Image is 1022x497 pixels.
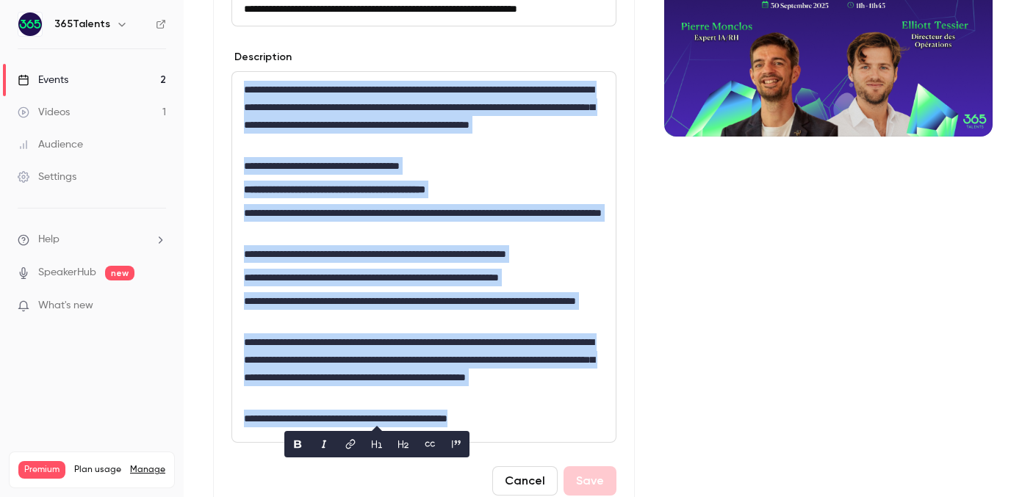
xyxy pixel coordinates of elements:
span: Plan usage [74,464,121,476]
div: Events [18,73,68,87]
button: link [339,432,362,456]
img: 365Talents [18,12,42,36]
button: italic [312,432,336,456]
span: Premium [18,461,65,479]
div: editor [232,72,616,442]
li: help-dropdown-opener [18,232,166,247]
button: Cancel [492,466,558,496]
div: Settings [18,170,76,184]
label: Description [231,50,292,65]
button: bold [286,432,309,456]
div: Audience [18,137,83,152]
a: SpeakerHub [38,265,96,280]
h6: 365Talents [54,17,110,32]
div: Videos [18,105,70,120]
a: Manage [130,464,165,476]
span: What's new [38,298,93,313]
span: Help [38,232,60,247]
button: blockquote [445,432,468,456]
section: description [231,71,616,443]
span: new [105,266,134,280]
